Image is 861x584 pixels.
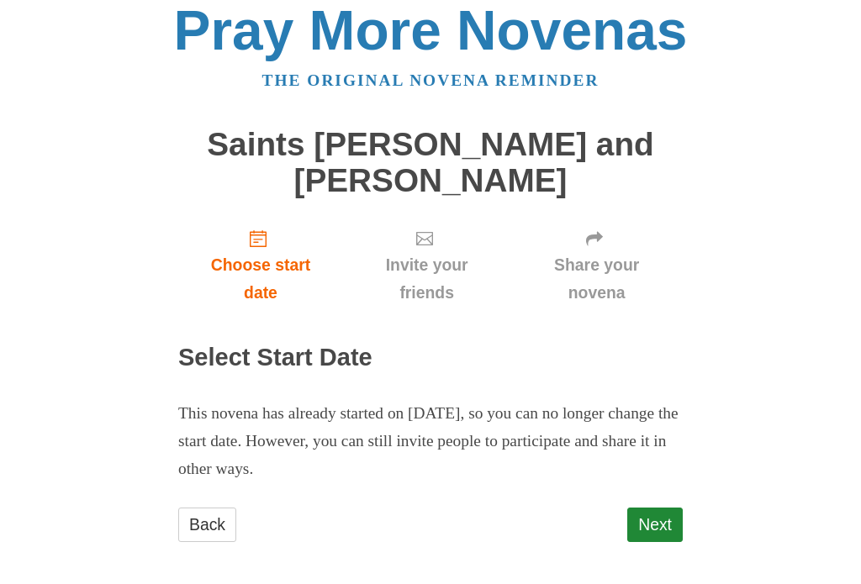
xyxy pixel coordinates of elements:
[195,252,326,308] span: Choose start date
[510,216,683,316] a: Share your novena
[527,252,666,308] span: Share your novena
[178,508,236,543] a: Back
[178,128,683,199] h1: Saints [PERSON_NAME] and [PERSON_NAME]
[627,508,683,543] a: Next
[360,252,494,308] span: Invite your friends
[343,216,510,316] a: Invite your friends
[262,72,600,90] a: The original novena reminder
[178,216,343,316] a: Choose start date
[178,345,683,372] h2: Select Start Date
[178,401,683,484] p: This novena has already started on [DATE], so you can no longer change the start date. However, y...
